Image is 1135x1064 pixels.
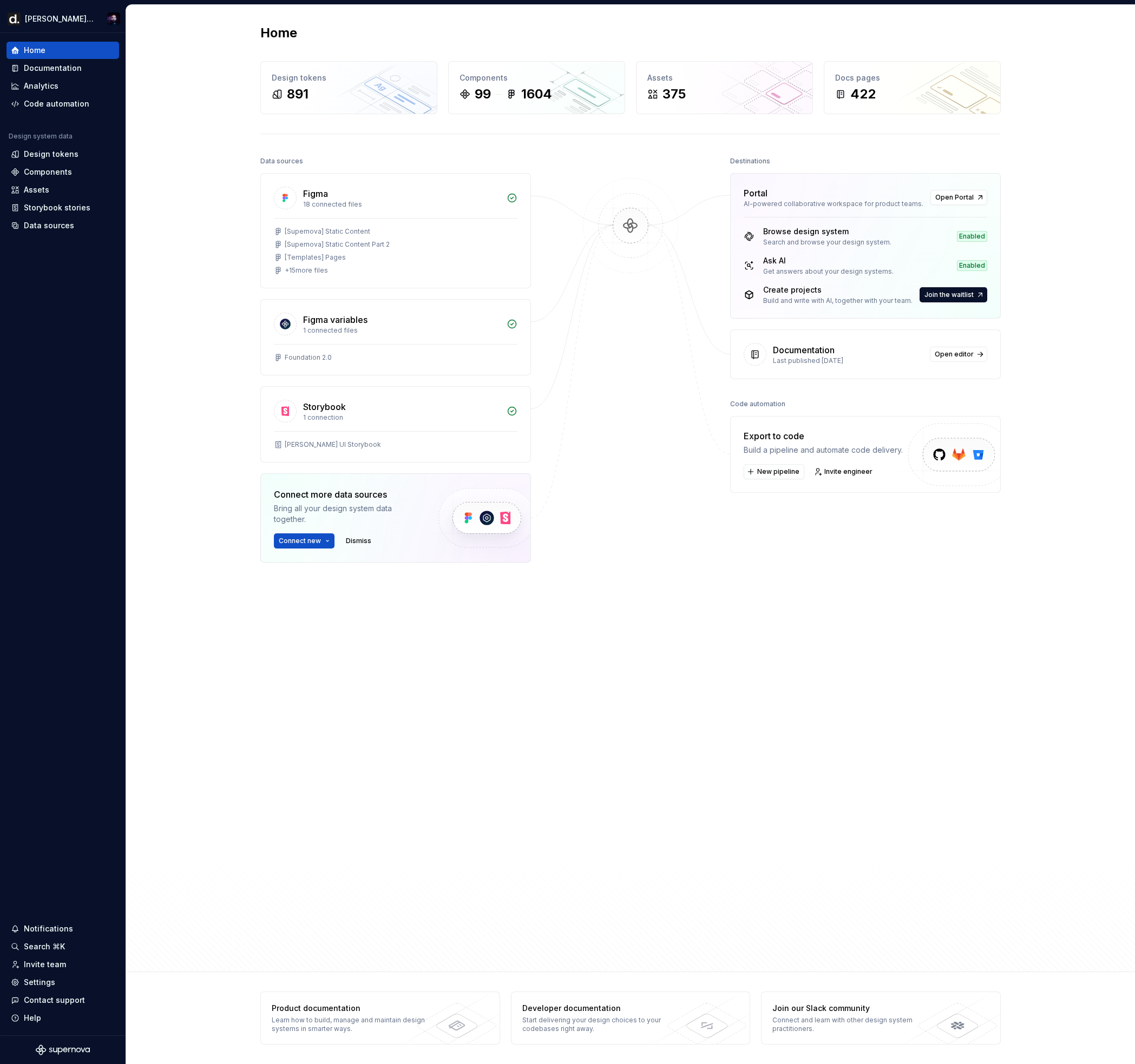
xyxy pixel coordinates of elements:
img: b918d911-6884-482e-9304-cbecc30deec6.png [8,12,21,25]
a: Settings [6,974,119,991]
a: Analytics [6,77,119,95]
div: Developer documentation [522,1003,680,1014]
div: Contact support [24,995,85,1006]
h2: Home [260,24,297,42]
div: Notifications [24,923,73,934]
div: [PERSON_NAME] UI [25,14,94,24]
a: Code automation [6,95,119,113]
div: 1 connection [303,413,500,422]
a: Assets [6,181,119,199]
div: [Templates] Pages [285,253,346,262]
div: 18 connected files [303,200,500,209]
div: Settings [24,977,55,988]
a: Open Portal [930,190,987,205]
div: Components [460,72,614,83]
span: Open Portal [935,193,974,202]
span: Join the waitlist [924,290,974,299]
div: Search ⌘K [24,941,65,952]
div: Analytics [24,81,58,91]
div: AI-powered collaborative workspace for product teams. [744,200,924,208]
div: Build a pipeline and automate code delivery. [744,445,903,455]
div: 99 [475,85,491,103]
button: Search ⌘K [6,938,119,955]
span: Open editor [935,350,974,359]
a: Components [6,163,119,181]
a: Design tokens891 [260,61,437,114]
div: Browse design system [763,226,891,237]
div: Design tokens [272,72,426,83]
div: + 15 more files [285,266,328,275]
div: Invite team [24,959,66,970]
div: Export to code [744,429,903,442]
div: Join our Slack community [772,1003,930,1014]
div: Assets [24,184,49,195]
div: Foundation 2.0 [285,353,332,362]
a: Join our Slack communityConnect and learn with other design system practitioners. [761,992,1001,1045]
a: Home [6,42,119,59]
div: Get answers about your design systems. [763,267,894,276]
svg: Supernova Logo [36,1045,90,1055]
img: Pantelis [107,12,120,25]
div: Data sources [24,220,74,231]
div: Enabled [957,231,987,242]
div: Start delivering your design choices to your codebases right away. [522,1016,680,1033]
div: 1604 [521,85,552,103]
div: Connect more data sources [274,488,420,501]
div: Documentation [24,63,82,74]
span: Connect new [279,537,321,545]
a: Storybook1 connection[PERSON_NAME] UI Storybook [260,386,531,462]
a: Invite team [6,956,119,973]
button: Join the waitlist [920,287,987,302]
div: Data sources [260,154,303,169]
a: Documentation [6,60,119,77]
a: Open editor [930,347,987,362]
a: Storybook stories [6,199,119,216]
button: Help [6,1009,119,1027]
a: Figma18 connected files[Supernova] Static Content[Supernova] Static Content Part 2[Templates] Pag... [260,173,531,288]
div: Storybook stories [24,202,90,213]
div: Figma [303,187,328,200]
div: 891 [287,85,309,103]
div: Storybook [303,400,346,413]
div: Ask AI [763,255,894,266]
div: Create projects [763,285,913,295]
div: Connect and learn with other design system practitioners. [772,1016,930,1033]
div: Help [24,1013,41,1023]
a: Figma variables1 connected filesFoundation 2.0 [260,299,531,375]
a: Data sources [6,217,119,234]
div: Code automation [24,98,89,109]
a: Invite engineer [811,464,877,479]
div: Search and browse your design system. [763,238,891,247]
div: Learn how to build, manage and maintain design systems in smarter ways. [272,1016,429,1033]
div: Code automation [730,396,785,412]
div: Bring all your design system data together. [274,503,420,525]
div: Enabled [957,260,987,271]
span: Invite engineer [824,467,872,476]
div: Components [24,167,72,177]
div: 1 connected files [303,326,500,335]
div: [PERSON_NAME] UI Storybook [285,440,381,449]
div: Product documentation [272,1003,429,1014]
button: Dismiss [341,533,376,548]
a: Developer documentationStart delivering your design choices to your codebases right away. [511,992,751,1045]
div: [Supernova] Static Content [285,227,370,236]
div: Build and write with AI, together with your team. [763,296,913,305]
button: Connect new [274,533,334,548]
div: Home [24,45,45,56]
span: New pipeline [757,467,799,476]
div: [Supernova] Static Content Part 2 [285,240,390,249]
div: 422 [850,85,876,103]
button: Notifications [6,920,119,937]
a: Design tokens [6,146,119,163]
a: Assets375 [636,61,813,114]
button: Contact support [6,992,119,1009]
div: Destinations [730,154,770,169]
div: Last published [DATE] [773,356,923,365]
div: Docs pages [835,72,989,83]
button: [PERSON_NAME] UIPantelis [2,7,123,30]
a: Docs pages422 [824,61,1001,114]
div: Design system data [9,132,73,141]
div: Figma variables [303,313,368,326]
